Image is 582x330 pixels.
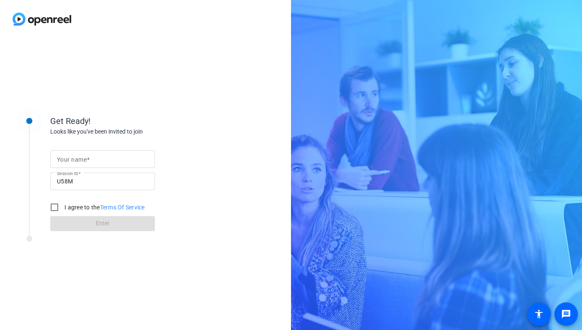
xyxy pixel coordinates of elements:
[561,309,571,319] mat-icon: message
[57,156,87,163] mat-label: Your name
[50,115,218,127] div: Get Ready!
[63,203,145,211] label: I agree to the
[534,309,544,319] mat-icon: accessibility
[100,204,145,211] a: Terms Of Service
[57,171,78,176] mat-label: Session ID
[50,127,218,136] div: Looks like you've been invited to join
